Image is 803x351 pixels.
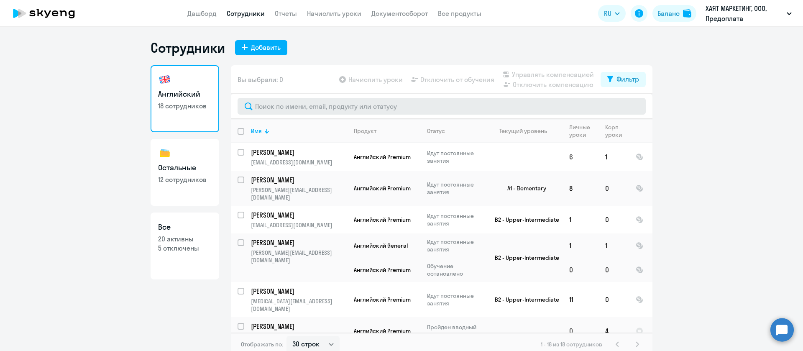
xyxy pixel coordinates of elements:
[354,153,411,161] span: Английский Premium
[354,216,411,223] span: Английский Premium
[683,9,691,18] img: balance
[158,73,171,86] img: english
[235,40,287,55] button: Добавить
[427,292,484,307] p: Идут постоянные занятия
[563,206,598,233] td: 1
[427,127,445,135] div: Статус
[251,210,345,220] p: [PERSON_NAME]
[251,210,347,220] a: [PERSON_NAME]
[427,181,484,196] p: Идут постоянные занятия
[158,234,212,243] p: 20 активны
[563,258,598,282] td: 0
[598,171,629,206] td: 0
[251,221,347,229] p: [EMAIL_ADDRESS][DOMAIN_NAME]
[598,143,629,171] td: 1
[485,282,563,317] td: B2 - Upper-Intermediate
[563,317,598,345] td: 0
[251,42,281,52] div: Добавить
[491,127,562,135] div: Текущий уровень
[158,243,212,253] p: 5 отключены
[158,222,212,233] h3: Все
[251,322,345,331] p: [PERSON_NAME]
[657,8,680,18] div: Баланс
[158,175,212,184] p: 12 сотрудников
[427,262,484,277] p: Обучение остановлено
[251,148,345,157] p: [PERSON_NAME]
[251,159,347,166] p: [EMAIL_ADDRESS][DOMAIN_NAME]
[598,5,626,22] button: RU
[151,213,219,279] a: Все20 активны5 отключены
[569,123,598,138] div: Личные уроки
[238,74,283,85] span: Вы выбрали: 0
[354,184,411,192] span: Английский Premium
[371,9,428,18] a: Документооборот
[251,322,347,331] a: [PERSON_NAME]
[251,175,347,184] a: [PERSON_NAME]
[251,148,347,157] a: [PERSON_NAME]
[485,233,563,282] td: B2 - Upper-Intermediate
[251,175,345,184] p: [PERSON_NAME]
[251,127,262,135] div: Имя
[251,238,347,247] a: [PERSON_NAME]
[427,238,484,253] p: Идут постоянные занятия
[598,258,629,282] td: 0
[227,9,265,18] a: Сотрудники
[238,98,646,115] input: Поиск по имени, email, продукту или статусу
[499,127,547,135] div: Текущий уровень
[151,65,219,132] a: Английский18 сотрудников
[307,9,361,18] a: Начислить уроки
[354,296,411,303] span: Английский Premium
[251,249,347,264] p: [PERSON_NAME][EMAIL_ADDRESS][DOMAIN_NAME]
[275,9,297,18] a: Отчеты
[158,101,212,110] p: 18 сотрудников
[427,323,484,338] p: Пройден вводный урок
[706,3,783,23] p: ХАЯТ МАРКЕТИНГ, ООО, Предоплата Софинансирование
[251,297,347,313] p: [MEDICAL_DATA][EMAIL_ADDRESS][DOMAIN_NAME]
[427,149,484,164] p: Идут постоянные занятия
[541,341,602,348] span: 1 - 18 из 18 сотрудников
[616,74,639,84] div: Фильтр
[251,287,345,296] p: [PERSON_NAME]
[427,212,484,227] p: Идут постоянные занятия
[438,9,481,18] a: Все продукты
[158,146,171,160] img: others
[604,8,611,18] span: RU
[598,317,629,345] td: 4
[251,238,345,247] p: [PERSON_NAME]
[563,143,598,171] td: 6
[187,9,217,18] a: Дашборд
[605,123,629,138] div: Корп. уроки
[598,206,629,233] td: 0
[251,287,347,296] a: [PERSON_NAME]
[354,242,408,249] span: Английский General
[563,171,598,206] td: 8
[158,89,212,100] h3: Английский
[354,327,411,335] span: Английский Premium
[563,282,598,317] td: 11
[251,186,347,201] p: [PERSON_NAME][EMAIL_ADDRESS][DOMAIN_NAME]
[241,341,283,348] span: Отображать по:
[354,127,376,135] div: Продукт
[652,5,696,22] button: Балансbalance
[251,127,347,135] div: Имя
[151,139,219,206] a: Остальные12 сотрудников
[701,3,796,23] button: ХАЯТ МАРКЕТИНГ, ООО, Предоплата Софинансирование
[598,282,629,317] td: 0
[601,72,646,87] button: Фильтр
[354,266,411,274] span: Английский Premium
[485,171,563,206] td: A1 - Elementary
[563,233,598,258] td: 1
[598,233,629,258] td: 1
[485,206,563,233] td: B2 - Upper-Intermediate
[151,39,225,56] h1: Сотрудники
[158,162,212,173] h3: Остальные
